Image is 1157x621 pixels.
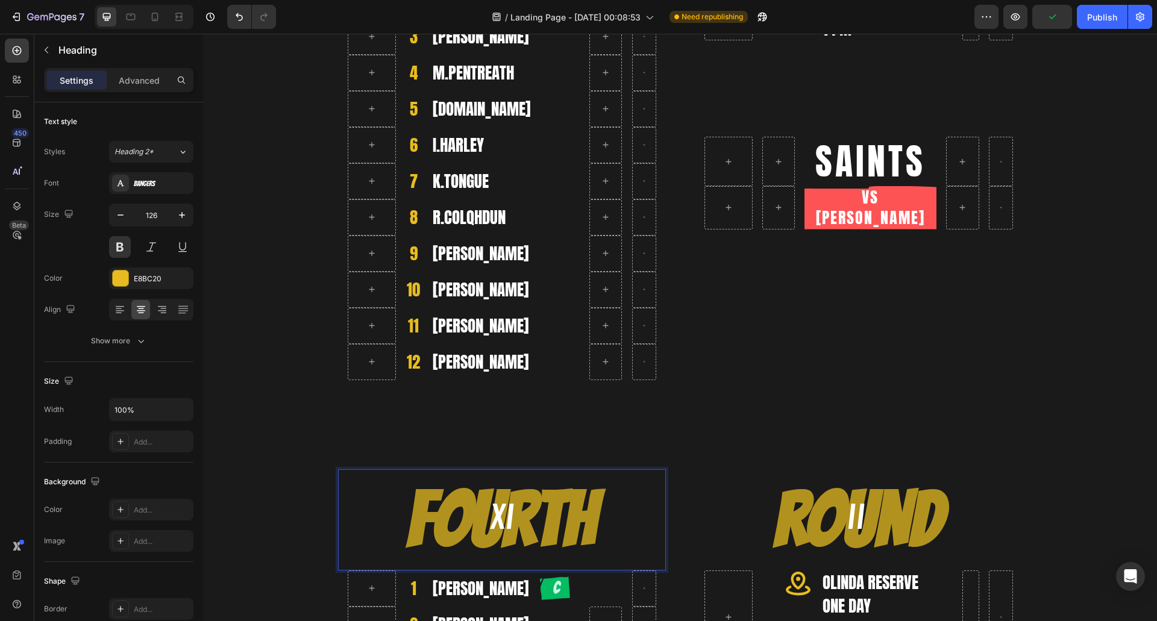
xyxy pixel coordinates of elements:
[202,99,219,123] h2: 6
[228,99,377,123] h2: I.HARLEY
[228,63,377,87] h2: [DOMAIN_NAME]
[203,34,1157,621] iframe: Design area
[60,74,93,87] p: Settings
[134,437,190,448] div: Add...
[202,543,219,566] h2: 1
[135,435,463,537] h2: Rich Text Editor. Editing area: main
[202,280,219,304] h2: 11
[44,302,78,318] div: Align
[134,505,190,516] div: Add...
[228,27,377,51] h2: M.PENTREATH
[228,244,377,267] h2: [PERSON_NAME]
[228,579,377,602] h2: [PERSON_NAME]
[228,543,327,566] h2: [PERSON_NAME]
[618,584,750,607] h2: SATURAY 22ND
[287,455,311,514] p: XI
[44,573,83,590] div: Shape
[44,116,77,127] div: Text style
[682,11,743,22] span: Need republishing
[227,5,276,29] div: Undo/Redo
[134,273,190,284] div: E8BC20
[11,128,29,138] div: 450
[44,373,76,390] div: Size
[202,27,219,51] h2: 4
[1116,562,1145,591] div: Open Intercom Messenger
[228,208,377,231] h2: [PERSON_NAME]
[44,535,65,546] div: Image
[109,141,193,163] button: Heading 2*
[337,543,367,566] img: gempages_581089572172071854-cd41fcfa-f372-4b2e-854d-7750c0964056.png
[202,244,219,267] h2: 10
[134,178,190,189] div: Bangers
[202,172,219,195] h2: 8
[601,103,733,152] h2: SAINTS
[202,316,219,340] h2: 12
[44,604,67,614] div: Border
[9,220,29,230] div: Beta
[618,537,750,560] h2: OLINDA RESERVE
[114,146,154,157] span: Heading 2*
[134,536,190,547] div: Add...
[228,316,377,340] h2: [PERSON_NAME]
[228,280,377,304] h2: [PERSON_NAME]
[134,604,190,615] div: Add...
[644,455,662,514] p: II
[5,5,90,29] button: 7
[492,435,820,537] h2: Round
[202,208,219,231] h2: 9
[44,146,65,157] div: Styles
[510,11,641,23] span: Landing Page - [DATE] 00:08:53
[202,136,219,159] h2: 7
[44,178,59,189] div: Font
[79,10,84,24] p: 7
[136,437,462,535] p: Fourth
[119,74,160,87] p: Advanced
[1087,11,1117,23] div: Publish
[505,11,508,23] span: /
[44,404,64,415] div: Width
[228,136,377,159] h2: K.TONGUE
[1077,5,1127,29] button: Publish
[601,152,733,196] h2: VS [PERSON_NAME]
[202,579,219,602] h2: 2
[44,436,72,447] div: Padding
[44,330,193,352] button: Show more
[44,474,102,490] div: Background
[44,504,63,515] div: Color
[44,273,63,284] div: Color
[228,172,377,195] h2: R.COLQHDUN
[202,63,219,87] h2: 5
[58,43,189,57] p: Heading
[110,399,193,420] input: Auto
[44,207,76,223] div: Size
[618,560,750,584] h2: ONE DAY
[91,335,147,347] div: Show more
